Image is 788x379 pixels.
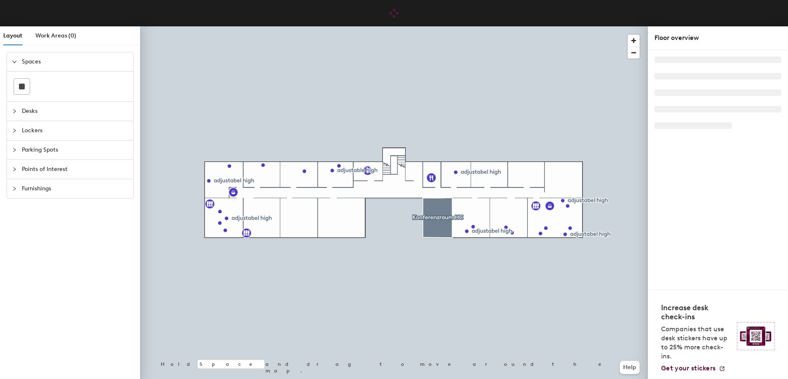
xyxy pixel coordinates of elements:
[12,186,17,191] span: collapsed
[22,121,128,140] span: Lockers
[22,160,128,179] span: Points of Interest
[12,167,17,172] span: collapsed
[22,102,128,121] span: Desks
[661,364,725,372] a: Get your stickers
[12,128,17,133] span: collapsed
[22,52,128,71] span: Spaces
[620,361,640,374] button: Help
[661,325,732,361] p: Companies that use desk stickers have up to 25% more check-ins.
[22,140,128,159] span: Parking Spots
[22,179,128,198] span: Furnishings
[12,109,17,114] span: collapsed
[3,32,22,39] span: Layout
[737,322,775,350] img: Sticker logo
[12,59,17,64] span: expanded
[661,364,715,372] span: Get your stickers
[12,147,17,152] span: collapsed
[661,303,732,321] h4: Increase desk check-ins
[654,33,781,43] div: Floor overview
[35,32,76,39] span: Work Areas (0)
